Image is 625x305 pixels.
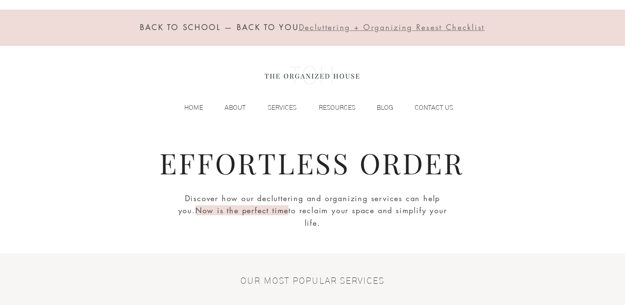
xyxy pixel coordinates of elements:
img: the organized house [261,59,363,92]
a: SERVICES [250,101,301,114]
span: OUR MOST POPULAR SERVICES [240,277,385,285]
p: ABOUT [220,101,250,114]
a: ABOUT [207,101,250,114]
p: BLOG [372,101,397,114]
a: RESOURCES [301,101,359,114]
span: BACK TO SCHOOL — BACK TO YOU [140,22,299,32]
p: SERVICES [263,101,301,114]
p: RESOURCES [314,101,359,114]
span: Now is the perfect time [195,205,288,215]
a: HOME [167,101,207,114]
a: BLOG [359,101,397,114]
span: Discover how our decluttering and organizing services can help you. to reclaim your space and sim... [178,193,447,228]
p: CONTACT US [410,101,457,114]
nav: Site [167,101,457,114]
span: Decluttering + Organizing Resest Checklist [299,22,485,32]
span: EFFORTLESS ORDER [159,144,464,181]
a: Decluttering + Organizing Resest Checklist [299,24,485,32]
a: CONTACT US [397,101,457,114]
p: HOME [180,101,207,114]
